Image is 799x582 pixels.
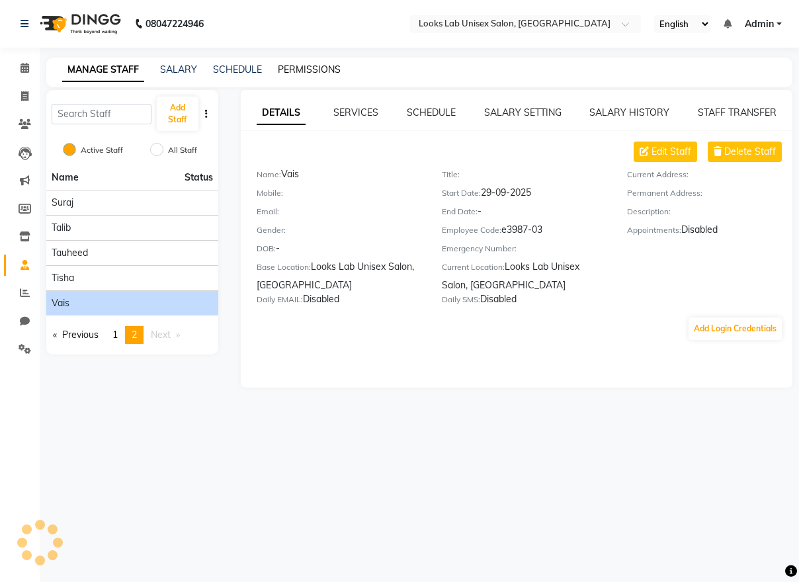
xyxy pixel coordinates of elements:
span: Tauheed [52,246,88,260]
span: 1 [112,329,118,341]
b: 08047224946 [146,5,204,42]
div: Looks Lab Unisex Salon, [GEOGRAPHIC_DATA] [257,260,422,292]
span: Talib [52,221,71,235]
div: Vais [257,167,422,186]
div: Disabled [627,223,792,241]
span: Status [185,171,213,185]
label: Daily SMS: [442,294,480,306]
span: Admin [745,17,774,31]
div: - [442,204,607,223]
button: Edit Staff [634,142,697,162]
span: Vais [52,296,69,310]
label: Gender: [257,224,286,236]
a: SCHEDULE [407,106,456,118]
label: Name: [257,169,281,181]
label: Current Location: [442,261,505,273]
span: Delete Staff [724,145,776,159]
label: Permanent Address: [627,187,702,199]
a: SALARY SETTING [484,106,562,118]
a: DETAILS [257,101,306,125]
label: Email: [257,206,279,218]
div: e3987-03 [442,223,607,241]
input: Search Staff [52,104,151,124]
label: Description: [627,206,671,218]
a: SERVICES [333,106,378,118]
label: All Staff [168,144,197,156]
label: Start Date: [442,187,481,199]
label: Base Location: [257,261,311,273]
span: Edit Staff [652,145,691,159]
label: Employee Code: [442,224,501,236]
label: Active Staff [81,144,123,156]
label: Title: [442,169,460,181]
span: Name [52,171,79,183]
label: End Date: [442,206,478,218]
label: Appointments: [627,224,681,236]
button: Delete Staff [708,142,782,162]
label: Mobile: [257,187,283,199]
img: logo [34,5,124,42]
div: Disabled [442,292,607,311]
a: SCHEDULE [213,63,262,75]
a: MANAGE STAFF [62,58,144,82]
a: SALARY HISTORY [589,106,669,118]
nav: Pagination [46,326,218,344]
div: - [257,241,422,260]
div: 29-09-2025 [442,186,607,204]
div: Disabled [257,292,422,311]
span: Tisha [52,271,74,285]
a: STAFF TRANSFER [698,106,777,118]
label: DOB: [257,243,276,255]
button: Add Login Credentials [689,317,782,340]
button: Add Staff [157,97,198,131]
span: Next [151,329,171,341]
a: SALARY [160,63,197,75]
label: Daily EMAIL: [257,294,303,306]
a: Previous [46,326,105,344]
label: Current Address: [627,169,689,181]
label: Emergency Number: [442,243,517,255]
span: 2 [132,329,137,341]
span: Suraj [52,196,73,210]
div: Looks Lab Unisex Salon, [GEOGRAPHIC_DATA] [442,260,607,292]
a: PERMISSIONS [278,63,341,75]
